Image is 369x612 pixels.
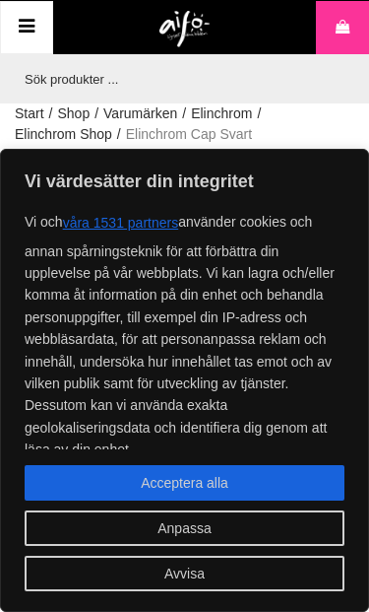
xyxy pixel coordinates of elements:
a: Varumärken [103,103,177,124]
span: / [94,103,98,124]
span: Elinchrom Cap Svart [126,124,252,145]
a: Elinchrom [191,103,252,124]
button: Acceptera alla [25,465,344,501]
button: Avvisa [25,556,344,591]
button: våra 1531 partners [63,205,179,240]
span: / [49,103,53,124]
p: Vi och använder cookies och annan spårningsteknik för att förbättra din upplevelse på vår webbpla... [25,205,344,461]
a: Start [15,103,44,124]
button: Anpassa [25,510,344,546]
p: Vi värdesätter din integritet [1,170,368,193]
span: / [117,124,121,145]
img: logo.png [159,11,210,48]
input: Sök produkter ... [15,54,344,103]
a: Elinchrom Shop [15,124,112,145]
span: / [182,103,186,124]
span: / [257,103,261,124]
a: Shop [57,103,90,124]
